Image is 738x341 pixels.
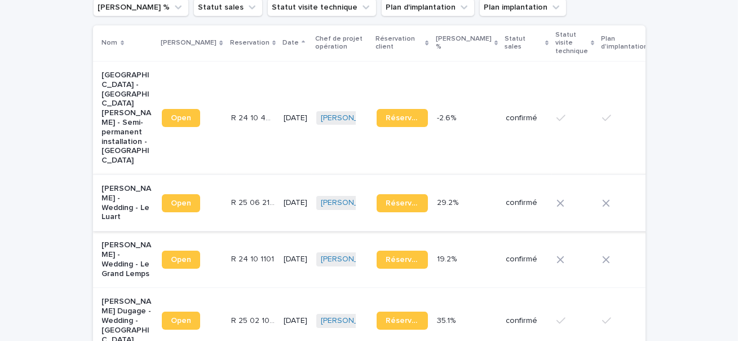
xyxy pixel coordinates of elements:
p: [PERSON_NAME] - Wedding - Le Grand Lemps [102,241,153,278]
tr: [PERSON_NAME] - Wedding - Le Grand LempsOpenR 24 10 1101R 24 10 1101 [DATE][PERSON_NAME] Réservat... [93,231,727,288]
span: Réservation [386,256,419,264]
span: Open [171,317,191,325]
span: Open [171,256,191,264]
p: R 25 06 2191 [231,196,277,208]
p: R 25 02 1067 [231,314,277,326]
p: confirmé [506,316,547,326]
p: [PERSON_NAME] - Wedding - Le Luart [102,184,153,222]
a: [PERSON_NAME] [321,198,382,208]
p: R 24 10 4384 [231,111,277,123]
a: Réservation [377,194,428,212]
a: [PERSON_NAME] [321,113,382,123]
p: Plan d'implantation [601,33,648,54]
p: 35.1% [437,314,458,326]
p: 29.2% [437,196,461,208]
a: [PERSON_NAME] [321,316,382,326]
a: Open [162,109,200,127]
p: Nom [102,37,118,49]
p: [DATE] [284,255,307,264]
span: Réservation [386,317,419,325]
span: Réservation [386,114,419,122]
a: Open [162,194,200,212]
p: [GEOGRAPHIC_DATA] - [GEOGRAPHIC_DATA][PERSON_NAME] - Semi-permanent installation - [GEOGRAPHIC_DATA] [102,71,153,165]
a: Open [162,312,200,330]
p: Statut visite technique [555,29,588,58]
p: [DATE] [284,113,307,123]
p: confirmé [506,198,547,208]
p: -2.6% [437,111,458,123]
p: Reservation [230,37,269,49]
p: Date [282,37,299,49]
p: confirmé [506,113,547,123]
span: Open [171,199,191,207]
a: [PERSON_NAME] [321,255,382,264]
tr: [PERSON_NAME] - Wedding - Le LuartOpenR 25 06 2191R 25 06 2191 [DATE][PERSON_NAME] Réservation29.... [93,174,727,231]
a: Réservation [377,109,428,127]
p: [DATE] [284,316,307,326]
a: Réservation [377,312,428,330]
tr: [GEOGRAPHIC_DATA] - [GEOGRAPHIC_DATA][PERSON_NAME] - Semi-permanent installation - [GEOGRAPHIC_DA... [93,61,727,174]
p: [PERSON_NAME] [161,37,216,49]
p: 19.2% [437,252,459,264]
span: Open [171,114,191,122]
p: Statut sales [505,33,542,54]
a: Open [162,251,200,269]
p: R 24 10 1101 [231,252,276,264]
p: confirmé [506,255,547,264]
p: [PERSON_NAME] % [436,33,492,54]
a: Réservation [377,251,428,269]
p: Réservation client [375,33,423,54]
p: Chef de projet opération [315,33,369,54]
p: [DATE] [284,198,307,208]
span: Réservation [386,199,419,207]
